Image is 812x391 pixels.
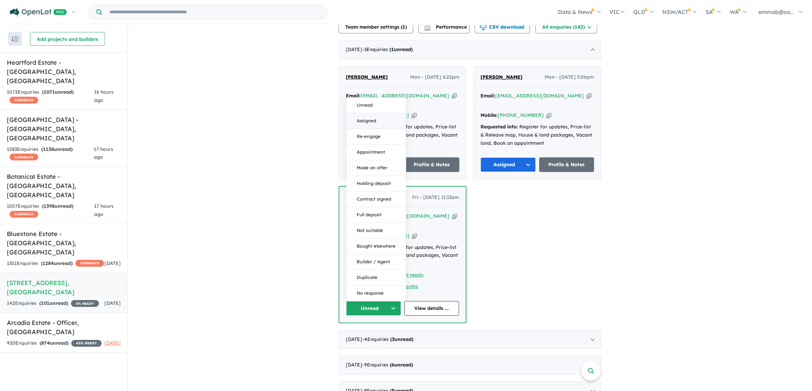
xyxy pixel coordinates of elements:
button: Not suitable [346,223,406,238]
div: Register for updates, Price-list & Release map, House & land packages, Vacant land, Book an appoi... [481,123,594,147]
button: Copy [412,112,417,119]
button: Copy [546,112,551,119]
div: 1351 Enquir ies [7,260,104,268]
button: Assigned [346,157,401,172]
span: 1138 [43,146,54,152]
strong: Email: [346,93,360,99]
span: CASHBACK [75,260,104,267]
span: - 3 Enquir ies [362,46,413,52]
div: 142 Enquir ies [7,299,99,308]
button: Builder / Agent [346,254,406,270]
button: Duplicate [346,270,406,285]
span: 45 % READY [71,340,102,347]
img: Openlot PRO Logo White [10,8,67,17]
strong: ( unread) [41,260,73,266]
strong: ( unread) [41,146,73,152]
strong: Mobile: [346,112,363,118]
strong: ( unread) [42,203,73,209]
span: 16 hours ago [94,89,114,103]
div: Register for updates, Price-list & Release map, House & land packages, Vacant land [346,123,459,147]
button: Team member settings (1) [339,20,413,33]
div: 1072 Enquir ies [7,88,94,105]
img: sort.svg [12,36,18,42]
span: 1 [402,24,405,30]
strong: Requested info: [346,124,383,130]
span: 6 [392,362,394,368]
span: [PERSON_NAME] [346,74,388,80]
a: [EMAIL_ADDRESS][DOMAIN_NAME] [360,93,449,99]
span: [DATE] [104,260,121,266]
strong: ( unread) [389,46,413,52]
div: [DATE] [339,330,601,349]
h5: Heartford Estate - [GEOGRAPHIC_DATA] , [GEOGRAPHIC_DATA] [7,58,121,85]
span: 1 [391,46,394,52]
button: Re-engage [346,129,406,144]
strong: Mobile: [481,112,498,118]
button: Performance [418,20,470,33]
span: Fri - [DATE] 11:13am [412,193,459,202]
span: 874 [41,340,50,346]
span: [PERSON_NAME] [481,74,522,80]
div: 1283 Enquir ies [7,145,94,162]
h5: Botanical Estate - [GEOGRAPHIC_DATA] , [GEOGRAPHIC_DATA] [7,172,121,200]
strong: ( unread) [39,300,68,306]
input: Try estate name, suburb, builder or developer [103,5,326,19]
button: Add projects and builders [30,32,105,46]
h5: Arcadia Estate - Officer , [GEOGRAPHIC_DATA] [7,318,121,337]
div: 920 Enquir ies [7,339,102,347]
button: Copy [452,213,457,220]
img: download icon [480,24,487,31]
a: [PERSON_NAME] [481,73,522,81]
span: 101 [41,300,49,306]
div: Unread [346,97,406,301]
button: Contract signed [346,191,406,207]
span: CASHBACK [10,154,38,160]
span: - 4 Enquir ies [362,336,413,342]
span: 17 hours ago [94,203,114,217]
button: All enquiries (142) [535,20,597,33]
span: 17 hours ago [94,146,113,160]
a: [PHONE_NUMBER] [498,112,544,118]
span: Mon - [DATE] 5:06pm [545,73,594,81]
button: Unread [346,301,401,316]
span: CASHBACK [10,211,38,218]
span: [DATE] [104,340,121,346]
button: Holding deposit [346,176,406,191]
span: 1071 [44,89,55,95]
span: 5 % READY [71,300,99,307]
button: Assigned [481,157,536,172]
a: View details ... [404,301,459,316]
h5: [GEOGRAPHIC_DATA] - [GEOGRAPHIC_DATA] , [GEOGRAPHIC_DATA] [7,115,121,143]
button: Made an offer [346,160,406,176]
button: Copy [587,92,592,99]
div: [DATE] [339,356,601,375]
div: [DATE] [339,40,601,59]
div: 1507 Enquir ies [7,202,94,219]
a: [PERSON_NAME] [346,73,388,81]
img: bar-chart.svg [424,26,431,30]
span: emmab@sa... [758,9,794,15]
strong: Requested info: [481,124,518,130]
button: Appointment [346,144,406,160]
strong: Email: [481,93,495,99]
span: [DATE] [104,300,121,306]
a: Profile & Notes [404,157,460,172]
strong: ( unread) [42,89,74,95]
button: Assigned [346,113,406,129]
span: Performance [425,24,467,30]
span: 1398 [44,203,55,209]
span: 1284 [43,260,54,266]
a: Deposit ready [391,272,424,278]
button: Bought elsewhere [346,238,406,254]
button: Unread [346,97,406,113]
button: Copy [452,92,457,99]
span: - 9 Enquir ies [362,362,413,368]
h5: Bluestone Estate - [GEOGRAPHIC_DATA] , [GEOGRAPHIC_DATA] [7,229,121,257]
span: CASHBACK [10,97,38,104]
button: No response [346,285,406,301]
span: 3 [392,336,395,342]
button: CSV download [475,20,530,33]
h5: [STREET_ADDRESS] , [GEOGRAPHIC_DATA] [7,278,121,297]
a: Profile & Notes [539,157,594,172]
